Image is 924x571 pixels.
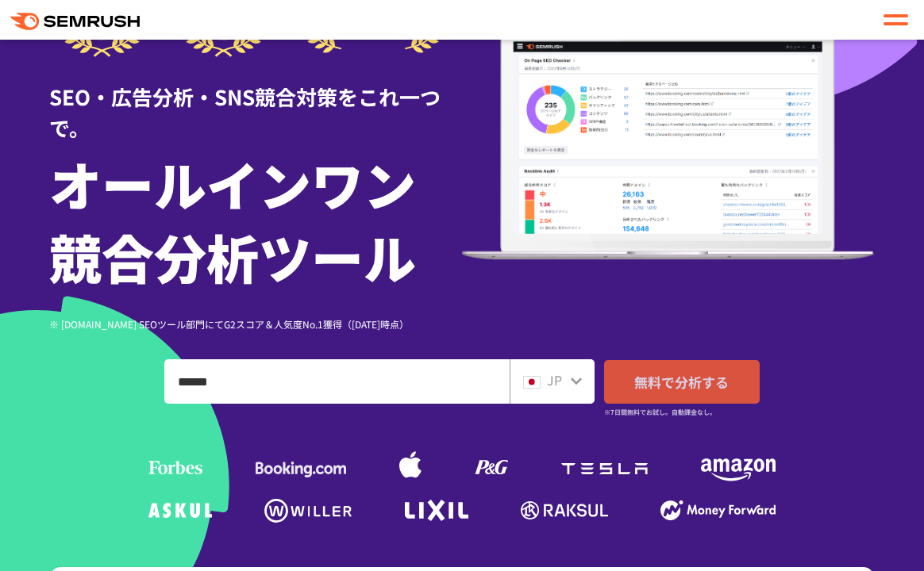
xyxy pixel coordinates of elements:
[604,404,716,420] small: ※7日間無料でお試し。自動課金なし。
[634,372,729,392] span: 無料で分析する
[604,360,760,404] a: 無料で分析する
[165,360,509,403] input: ドメイン、キーワードまたはURLを入力してください
[49,147,462,293] h1: オールインワン 競合分析ツール
[547,370,562,389] span: JP
[49,57,462,143] div: SEO・広告分析・SNS競合対策をこれ一つで。
[49,316,462,331] div: ※ [DOMAIN_NAME] SEOツール部門にてG2スコア＆人気度No.1獲得（[DATE]時点）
